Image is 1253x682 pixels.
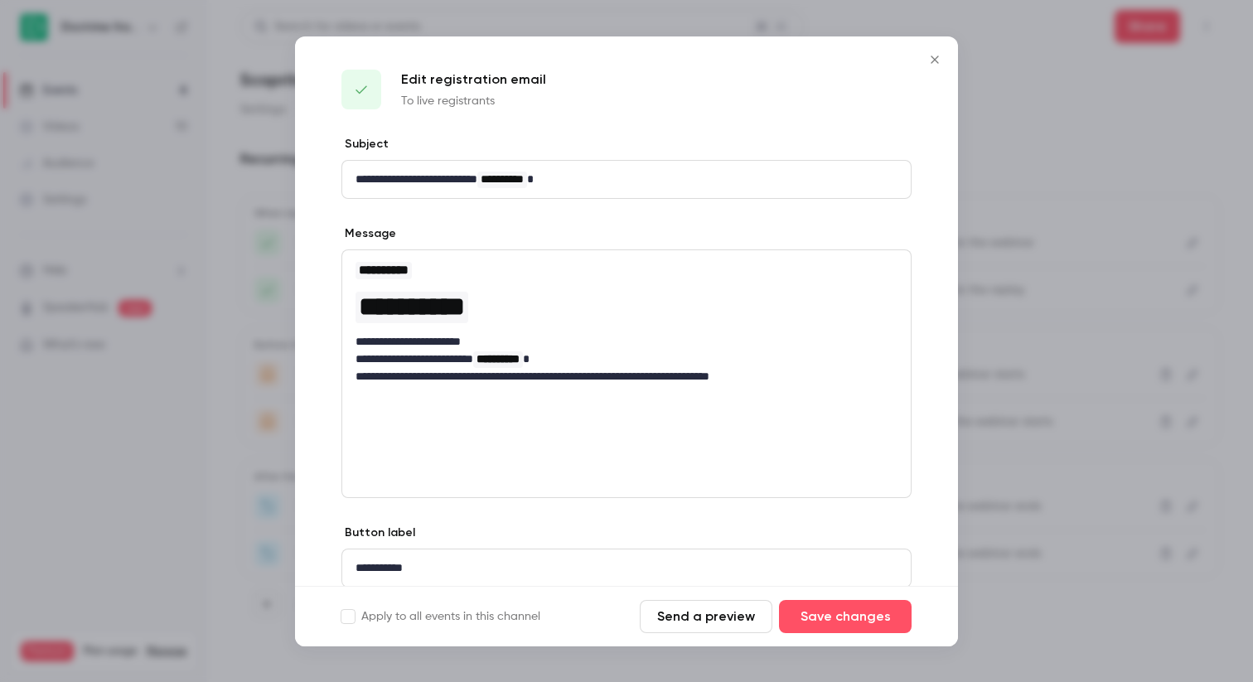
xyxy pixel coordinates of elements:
[918,43,951,76] button: Close
[342,549,911,587] div: editor
[341,525,415,541] label: Button label
[342,250,911,395] div: editor
[401,93,546,109] p: To live registrants
[341,225,396,242] label: Message
[342,161,911,198] div: editor
[640,600,772,633] button: Send a preview
[401,70,546,89] p: Edit registration email
[779,600,912,633] button: Save changes
[341,608,540,625] label: Apply to all events in this channel
[341,136,389,152] label: Subject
